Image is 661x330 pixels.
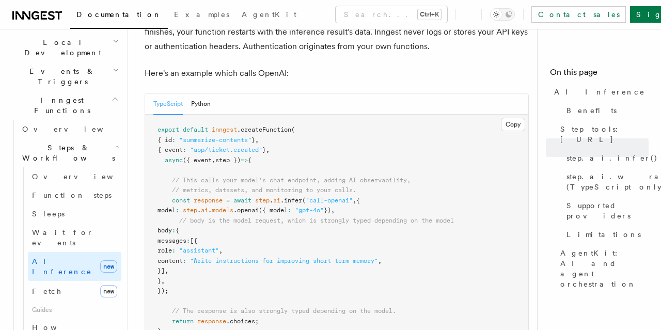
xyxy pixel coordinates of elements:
span: } [251,136,255,144]
span: : [186,237,190,244]
button: TypeScript [153,93,183,115]
span: : [172,227,176,234]
span: { [248,156,251,164]
span: . [208,207,212,214]
span: = [226,197,230,204]
span: "assistant" [179,247,219,254]
span: step.ai.infer() [566,153,658,163]
span: "gpt-4o" [295,207,324,214]
a: Sleeps [28,205,121,223]
span: : [183,257,186,264]
span: default [183,126,208,133]
span: async [165,156,183,164]
a: Documentation [70,3,168,29]
button: Inngest Functions [8,91,121,120]
span: content [158,257,183,264]
span: model [158,207,176,214]
span: "summarize-contents" [179,136,251,144]
span: , [165,267,168,274]
span: , [266,146,270,153]
span: , [212,156,215,164]
span: export [158,126,179,133]
span: Step tools: [URL] [560,124,649,145]
span: AI Inference [32,257,92,276]
span: body [158,227,172,234]
a: AI Inferencenew [28,252,121,281]
span: , [353,197,356,204]
span: }] [158,267,165,274]
span: Sleeps [32,210,65,218]
span: step }) [215,156,241,164]
span: Events & Triggers [8,66,113,87]
span: }); [158,287,168,294]
span: { id [158,136,172,144]
a: step.ai.infer() [562,149,649,167]
span: . [270,197,273,204]
span: } [158,277,161,285]
span: : [172,247,176,254]
span: // metrics, datasets, and monitoring to your calls. [172,186,356,194]
span: step [183,207,197,214]
span: { event [158,146,183,153]
span: : [288,207,291,214]
span: , [219,247,223,254]
span: // The response is also strongly typed depending on the model. [172,307,396,315]
a: Contact sales [531,6,626,23]
button: Steps & Workflows [18,138,121,167]
span: ({ event [183,156,212,164]
span: "app/ticket.created" [190,146,262,153]
a: step.ai.wrap() (TypeScript only) [562,167,649,196]
a: AgentKit [235,3,303,28]
span: Benefits [566,105,617,116]
button: Copy [501,118,525,131]
span: new [100,260,117,273]
span: , [161,277,165,285]
kbd: Ctrl+K [418,9,441,20]
a: Benefits [562,101,649,120]
span: Inngest Functions [8,95,112,116]
span: , [331,207,335,214]
span: .createFunction [237,126,291,133]
span: Steps & Workflows [18,143,115,163]
span: Limitations [566,229,641,240]
span: , [255,136,259,144]
span: : [183,146,186,153]
span: Wait for events [32,228,93,247]
button: Python [191,93,211,115]
a: Examples [168,3,235,28]
span: ({ model [259,207,288,214]
span: ( [291,126,295,133]
span: }) [324,207,331,214]
span: messages [158,237,186,244]
span: Overview [32,172,138,181]
span: . [197,207,201,214]
span: , [378,257,382,264]
a: Limitations [562,225,649,244]
button: Toggle dark mode [490,8,515,21]
span: Guides [28,302,121,318]
span: models [212,207,233,214]
span: inngest [212,126,237,133]
span: AgentKit [242,10,296,19]
span: Examples [174,10,229,19]
p: Here's an example which calls OpenAI: [145,66,529,81]
span: response [197,318,226,325]
span: ( [302,197,306,204]
h4: On this page [550,66,649,83]
span: return [172,318,194,325]
span: } [262,146,266,153]
span: "Write instructions for improving short term memory" [190,257,378,264]
span: { [356,197,360,204]
span: Supported providers [566,200,649,221]
a: Supported providers [562,196,649,225]
span: { [176,227,179,234]
span: step [255,197,270,204]
span: Overview [22,125,129,133]
span: ai [201,207,208,214]
span: Fetch [32,287,62,295]
span: Documentation [76,10,162,19]
span: "call-openai" [306,197,353,204]
span: Local Development [8,37,113,58]
button: Events & Triggers [8,62,121,91]
span: : [172,136,176,144]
